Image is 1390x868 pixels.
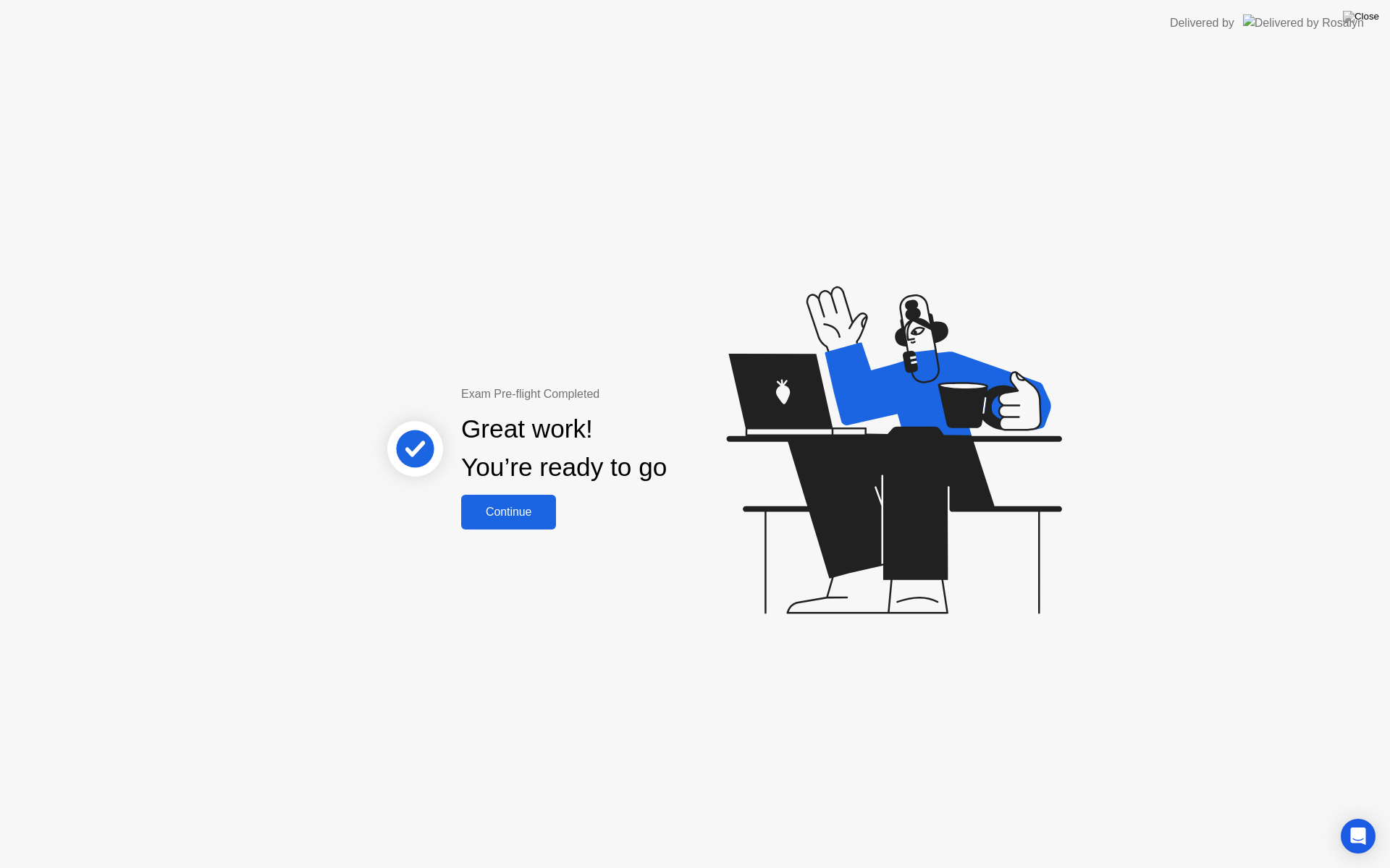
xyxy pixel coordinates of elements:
div: Delivered by [1170,14,1234,32]
img: Close [1343,11,1379,22]
button: Continue [461,495,556,529]
div: Continue [466,506,552,519]
div: Exam Pre-flight Completed [461,386,760,403]
div: Open Intercom Messenger [1341,819,1376,854]
img: Delivered by Rosalyn [1243,14,1364,31]
div: Great work! You’re ready to go [461,410,667,487]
